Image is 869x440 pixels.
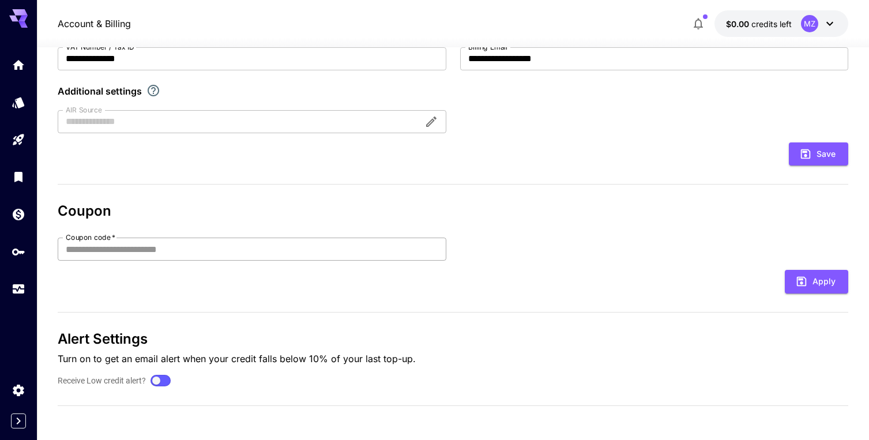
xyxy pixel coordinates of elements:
[146,84,160,97] svg: Explore additional customization settings
[58,17,131,31] a: Account & Billing
[12,383,25,397] div: Settings
[12,282,25,296] div: Usage
[726,19,751,29] span: $0.00
[66,232,115,242] label: Coupon code
[58,352,848,366] p: Turn on to get an email alert when your credit falls below 10% of your last top-up.
[58,17,131,31] nav: breadcrumb
[11,413,26,428] button: Expand sidebar
[12,133,25,147] div: Playground
[58,331,848,347] h3: Alert Settings
[58,84,142,98] p: Additional settings
[66,42,134,52] label: VAT Number / Tax ID
[12,245,25,259] div: API Keys
[58,203,848,219] h3: Coupon
[58,375,146,387] label: Receive Low credit alert?
[785,270,848,294] button: Apply
[12,169,25,183] div: Library
[12,58,25,72] div: Home
[751,19,792,29] span: credits left
[66,105,101,115] label: AIR Source
[801,15,818,32] div: MZ
[789,142,848,166] button: Save
[726,18,792,30] div: $0.00
[714,10,848,37] button: $0.00MZ
[12,207,25,221] div: Wallet
[12,95,25,110] div: Models
[468,42,507,52] label: Billing Email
